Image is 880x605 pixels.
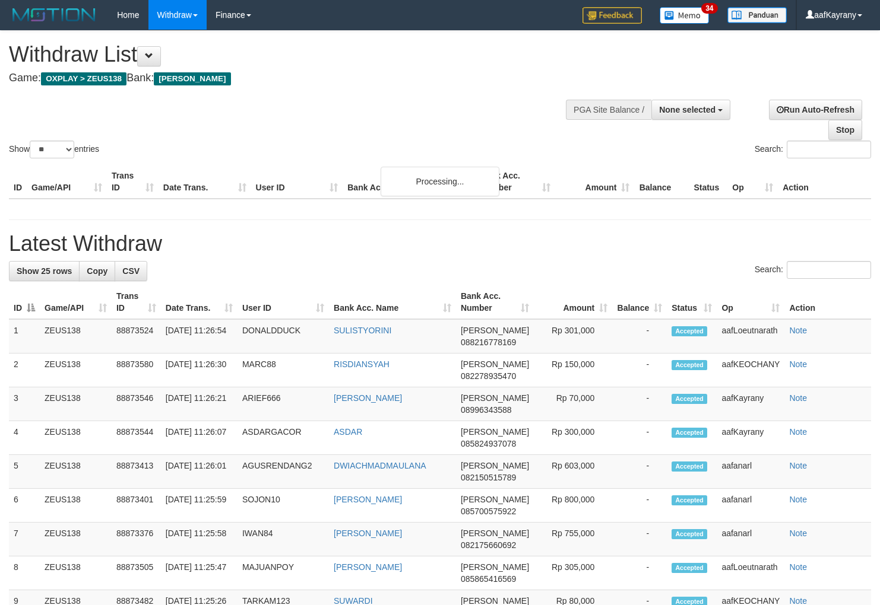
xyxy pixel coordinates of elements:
span: Accepted [672,563,707,573]
th: User ID [251,165,343,199]
th: Date Trans. [159,165,251,199]
span: Copy 085824937078 to clipboard [461,439,516,448]
td: 4 [9,421,40,455]
td: 88873505 [112,556,161,590]
a: Stop [828,120,862,140]
a: Note [789,393,807,403]
span: Accepted [672,360,707,370]
a: Copy [79,261,115,281]
h4: Game: Bank: [9,72,575,84]
td: ZEUS138 [40,387,112,421]
td: [DATE] 11:26:30 [161,354,238,387]
span: OXPLAY > ZEUS138 [41,72,126,85]
span: Accepted [672,529,707,539]
td: ZEUS138 [40,489,112,523]
td: 7 [9,523,40,556]
h1: Latest Withdraw [9,232,871,256]
th: User ID: activate to sort column ascending [238,285,329,319]
th: Op: activate to sort column ascending [717,285,784,319]
label: Search: [755,141,871,158]
td: Rp 70,000 [534,387,612,421]
a: ASDAR [334,427,362,437]
td: MAJUANPOY [238,556,329,590]
td: [DATE] 11:25:58 [161,523,238,556]
td: 3 [9,387,40,421]
a: [PERSON_NAME] [334,528,402,538]
a: [PERSON_NAME] [334,562,402,572]
td: - [612,523,667,556]
th: Game/API: activate to sort column ascending [40,285,112,319]
th: ID [9,165,27,199]
td: IWAN84 [238,523,329,556]
a: RISDIANSYAH [334,359,390,369]
th: Bank Acc. Number [476,165,555,199]
input: Search: [787,141,871,158]
div: Processing... [381,167,499,196]
th: Action [778,165,871,199]
div: PGA Site Balance / [566,100,651,120]
select: Showentries [30,141,74,158]
span: [PERSON_NAME] [461,562,529,572]
span: Copy 085700575922 to clipboard [461,507,516,516]
a: Note [789,326,807,335]
a: Note [789,427,807,437]
a: [PERSON_NAME] [334,495,402,504]
span: Copy [87,266,107,276]
span: Copy 088216778169 to clipboard [461,337,516,347]
span: Copy 085865416569 to clipboard [461,574,516,584]
span: Copy 082175660692 to clipboard [461,540,516,550]
th: Bank Acc. Name [343,165,475,199]
td: - [612,354,667,387]
td: 2 [9,354,40,387]
h1: Withdraw List [9,43,575,66]
td: aafanarl [717,489,784,523]
span: 34 [701,3,717,14]
td: AGUSRENDANG2 [238,455,329,489]
td: aafLoeutnarath [717,319,784,354]
td: DONALDDUCK [238,319,329,354]
td: Rp 150,000 [534,354,612,387]
td: Rp 755,000 [534,523,612,556]
th: Balance [634,165,689,199]
td: aafLoeutnarath [717,556,784,590]
span: Accepted [672,428,707,438]
th: Bank Acc. Number: activate to sort column ascending [456,285,534,319]
span: [PERSON_NAME] [461,528,529,538]
span: [PERSON_NAME] [461,393,529,403]
th: Op [727,165,778,199]
td: Rp 603,000 [534,455,612,489]
span: [PERSON_NAME] [461,495,529,504]
td: aafanarl [717,455,784,489]
button: None selected [651,100,730,120]
th: Game/API [27,165,107,199]
label: Show entries [9,141,99,158]
a: Note [789,528,807,538]
a: Note [789,359,807,369]
td: ZEUS138 [40,523,112,556]
th: Trans ID: activate to sort column ascending [112,285,161,319]
td: SOJON10 [238,489,329,523]
th: Amount [555,165,635,199]
td: - [612,556,667,590]
td: [DATE] 11:26:07 [161,421,238,455]
td: ZEUS138 [40,421,112,455]
td: ARIEF666 [238,387,329,421]
span: [PERSON_NAME] [461,461,529,470]
td: Rp 300,000 [534,421,612,455]
td: 88873413 [112,455,161,489]
td: aafKEOCHANY [717,354,784,387]
a: Note [789,461,807,470]
th: Action [784,285,871,319]
td: aafKayrany [717,421,784,455]
th: Date Trans.: activate to sort column ascending [161,285,238,319]
td: 5 [9,455,40,489]
td: aafKayrany [717,387,784,421]
td: ZEUS138 [40,455,112,489]
th: Bank Acc. Name: activate to sort column ascending [329,285,456,319]
span: Accepted [672,495,707,505]
td: MARC88 [238,354,329,387]
span: CSV [122,266,140,276]
span: [PERSON_NAME] [461,326,529,335]
img: MOTION_logo.png [9,6,99,24]
td: ZEUS138 [40,319,112,354]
